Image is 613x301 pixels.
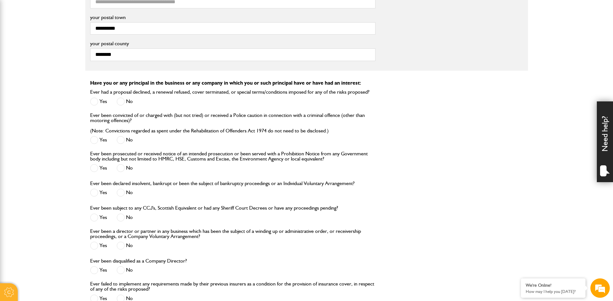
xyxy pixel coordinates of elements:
label: Ever been subject to any CCJ's, Scottish Equivalent or had any Sheriff Court Decrees or have any ... [90,205,338,211]
label: No [117,266,133,274]
label: your postal county [90,41,375,46]
label: Ever been a director or partner in any business which has been the subject of a winding up or adm... [90,229,375,239]
label: Ever been prosecuted or received notice of an intended prosecution or been served with a Prohibit... [90,151,375,161]
input: Enter your email address [8,79,118,93]
label: your postal town [90,15,375,20]
input: Enter your phone number [8,98,118,112]
label: No [117,164,133,172]
label: Ever failed to implement any requirements made by their previous insurers as a condition for the ... [90,281,375,292]
label: Yes [90,164,107,172]
label: Yes [90,189,107,197]
div: We're Online! [526,283,581,288]
textarea: Type your message and hit 'Enter' [8,117,118,193]
label: Ever been declared insolvent, bankrupt or been the subject of bankruptcy proceedings or an Indivi... [90,181,354,186]
em: Start Chat [88,199,117,208]
div: Need help? [597,101,613,182]
label: Yes [90,98,107,106]
label: No [117,189,133,197]
label: No [117,136,133,144]
div: Minimize live chat window [106,3,122,19]
label: Yes [90,266,107,274]
label: No [117,213,133,222]
img: d_20077148190_company_1631870298795_20077148190 [11,36,27,45]
label: Yes [90,136,107,144]
label: No [117,242,133,250]
label: Yes [90,242,107,250]
input: Enter your last name [8,60,118,74]
div: Chat with us now [34,36,109,45]
label: Ever had a proposal declined, a renewal refused, cover terminated, or special terms/conditions im... [90,89,369,95]
p: Have you or any principal in the business or any company in which you or such principal have or h... [90,80,523,86]
p: How may I help you today? [526,289,581,294]
label: Yes [90,213,107,222]
label: Ever been convicted of or charged with (but not tried) or received a Police caution in connection... [90,113,375,133]
label: Ever been disqualified as a Company Director? [90,258,187,264]
label: No [117,98,133,106]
